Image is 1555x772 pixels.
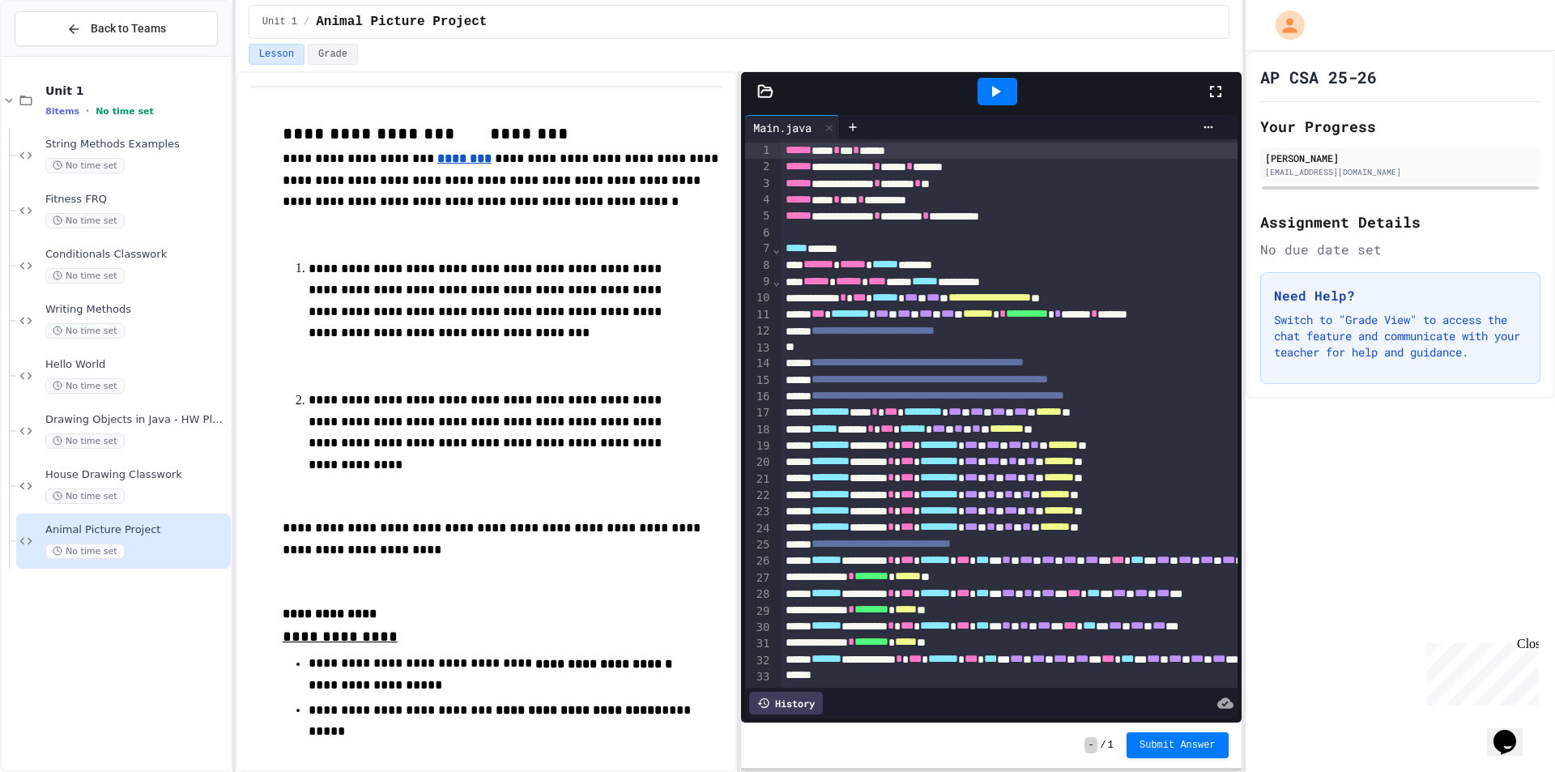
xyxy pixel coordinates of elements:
span: No time set [45,268,125,284]
span: String Methods Examples [45,138,228,151]
h2: Your Progress [1260,115,1540,138]
div: 20 [745,454,772,471]
div: 24 [745,521,772,537]
div: 23 [745,504,772,520]
div: My Account [1259,6,1309,44]
iframe: chat widget [1421,637,1539,706]
span: / [304,15,309,28]
span: No time set [45,213,125,228]
div: 15 [745,373,772,389]
span: No time set [45,158,125,173]
div: 28 [745,586,772,603]
button: Grade [308,44,358,65]
div: 33 [745,669,772,685]
div: Main.java [745,119,820,136]
span: • [86,104,89,117]
div: 19 [745,438,772,454]
span: No time set [96,106,154,117]
span: - [1084,737,1097,753]
div: 30 [745,620,772,636]
button: Back to Teams [15,11,218,46]
div: 8 [745,258,772,274]
h3: Need Help? [1274,286,1527,305]
div: 5 [745,208,772,224]
div: 27 [745,570,772,586]
div: [PERSON_NAME] [1265,151,1536,165]
span: Hello World [45,358,228,372]
div: [EMAIL_ADDRESS][DOMAIN_NAME] [1265,166,1536,178]
div: 10 [745,290,772,306]
iframe: chat widget [1487,707,1539,756]
div: 21 [745,471,772,488]
div: 1 [745,143,772,159]
span: House Drawing Classwork [45,468,228,482]
div: 29 [745,604,772,620]
div: 17 [745,405,772,421]
div: No due date set [1260,240,1540,259]
span: Writing Methods [45,303,228,317]
span: No time set [45,488,125,504]
span: Fitness FRQ [45,193,228,207]
span: Back to Teams [91,20,166,37]
span: Drawing Objects in Java - HW Playposit Code [45,413,228,427]
div: 16 [745,389,772,405]
span: Fold line [773,242,781,255]
div: 7 [745,241,772,257]
h2: Assignment Details [1260,211,1540,233]
div: 4 [745,192,772,208]
span: Unit 1 [45,83,228,98]
span: Unit 1 [262,15,297,28]
span: Animal Picture Project [316,12,487,32]
p: Switch to "Grade View" to access the chat feature and communicate with your teacher for help and ... [1274,312,1527,360]
div: Main.java [745,115,840,139]
div: 18 [745,422,772,438]
div: 34 [745,685,772,702]
div: Chat with us now!Close [6,6,112,103]
span: / [1101,739,1106,752]
span: Fold line [773,275,781,288]
div: 9 [745,274,772,290]
div: 14 [745,356,772,372]
button: Submit Answer [1127,732,1229,758]
div: 25 [745,537,772,553]
span: No time set [45,544,125,559]
span: 8 items [45,106,79,117]
div: History [749,692,823,714]
div: 6 [745,225,772,241]
span: 1 [1108,739,1114,752]
div: 13 [745,340,772,356]
div: 32 [745,653,772,669]
div: 26 [745,553,772,569]
span: No time set [45,378,125,394]
span: Conditionals Classwork [45,248,228,262]
div: 12 [745,323,772,339]
span: No time set [45,323,125,339]
div: 2 [745,159,772,175]
div: 3 [745,176,772,192]
span: Submit Answer [1140,739,1216,752]
span: Animal Picture Project [45,523,228,537]
div: 31 [745,636,772,652]
h1: AP CSA 25-26 [1260,66,1377,88]
span: No time set [45,433,125,449]
div: 22 [745,488,772,504]
button: Lesson [249,44,305,65]
div: 11 [745,307,772,323]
